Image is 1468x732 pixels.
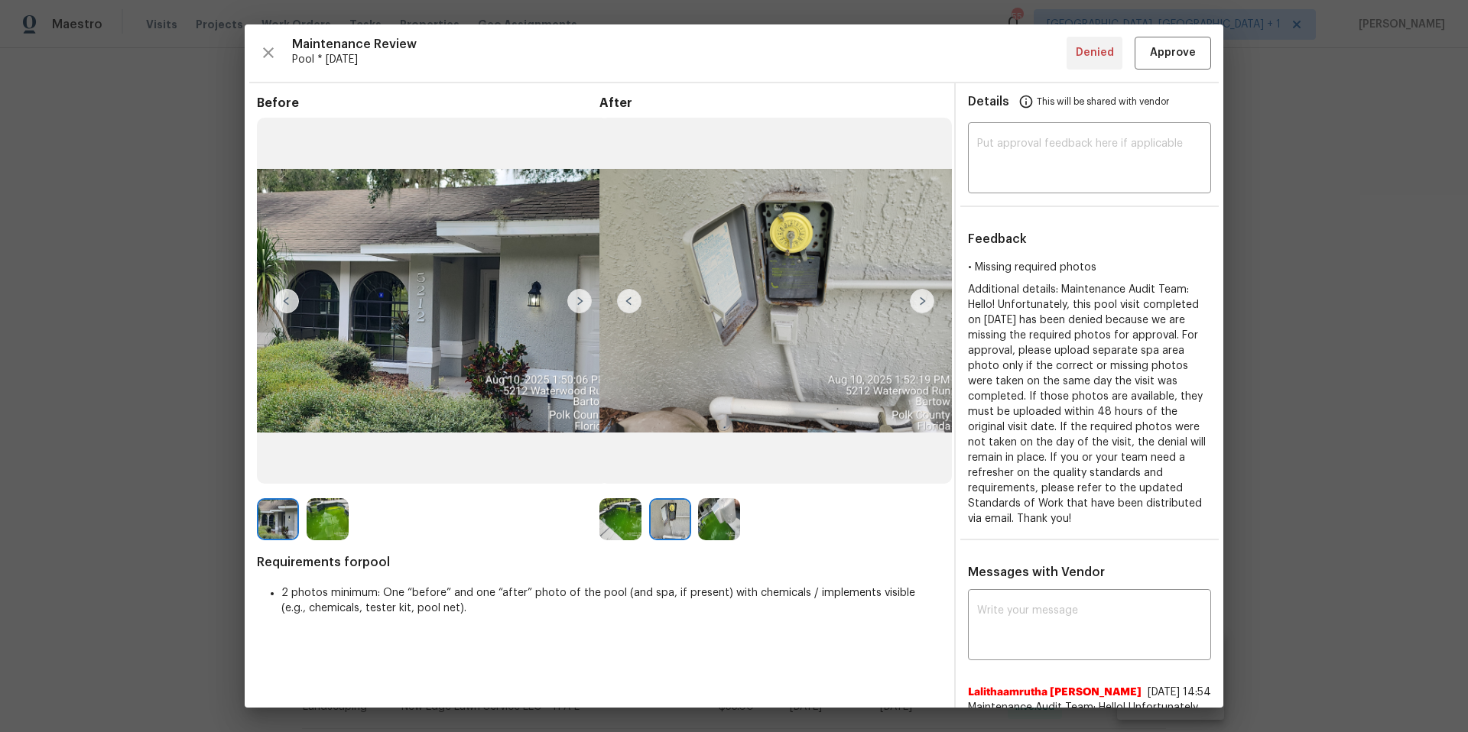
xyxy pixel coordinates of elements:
span: Requirements for pool [257,555,942,570]
span: After [599,96,942,111]
span: Lalithaamrutha [PERSON_NAME] [968,685,1142,700]
span: Maintenance Review [292,37,1067,52]
span: Details [968,83,1009,120]
span: Messages with Vendor [968,566,1105,578]
button: Approve [1135,37,1211,70]
img: right-chevron-button-url [910,289,934,313]
span: Approve [1150,44,1196,63]
img: left-chevron-button-url [617,289,641,313]
span: This will be shared with vendor [1037,83,1169,120]
img: left-chevron-button-url [274,289,299,313]
li: 2 photos minimum: One “before” and one “after” photo of the pool (and spa, if present) with chemi... [281,585,942,616]
img: right-chevron-button-url [567,289,592,313]
span: Pool * [DATE] [292,52,1067,67]
span: Before [257,96,599,111]
span: Feedback [968,233,1027,245]
span: [DATE] 14:54 [1148,687,1211,698]
span: Additional details: Maintenance Audit Team: Hello! Unfortunately, this pool visit completed on [D... [968,284,1206,524]
span: • Missing required photos [968,262,1096,273]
